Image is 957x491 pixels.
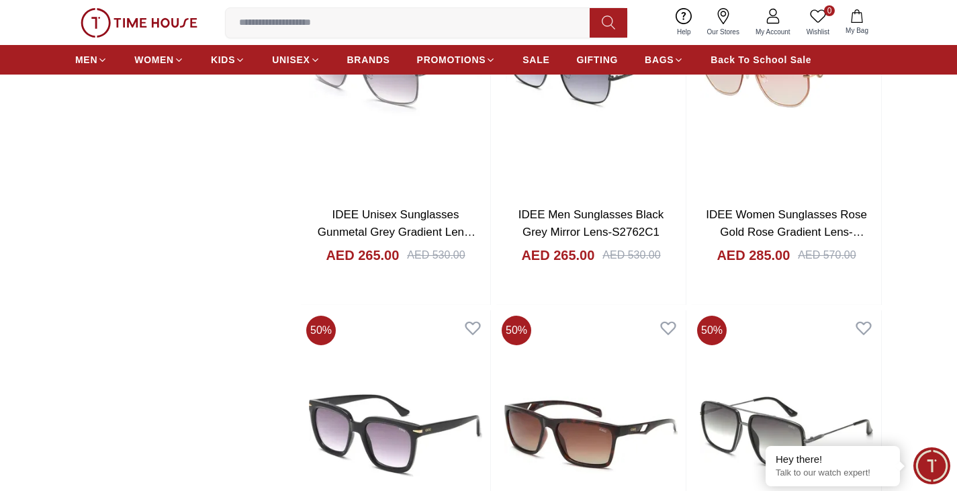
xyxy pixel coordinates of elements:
[211,48,245,72] a: KIDS
[717,246,790,265] h4: AED 285.00
[776,467,890,479] p: Talk to our watch expert!
[318,208,475,255] a: IDEE Unisex Sunglasses Gunmetal Grey Gradient Lens-S2764C2
[837,7,876,38] button: My Bag
[407,247,465,263] div: AED 530.00
[522,48,549,72] a: SALE
[711,53,811,66] span: Back To School Sale
[602,247,660,263] div: AED 530.00
[669,5,699,40] a: Help
[699,5,747,40] a: Our Stores
[798,247,856,263] div: AED 570.00
[521,246,594,265] h4: AED 265.00
[711,48,811,72] a: Back To School Sale
[706,208,867,255] a: IDEE Women Sunglasses Rose Gold Rose Gradient Lens-S2867C3
[702,27,745,37] span: Our Stores
[913,447,950,484] div: Chat Widget
[134,48,184,72] a: WOMEN
[75,48,107,72] a: MEN
[801,27,835,37] span: Wishlist
[211,53,235,66] span: KIDS
[840,26,874,36] span: My Bag
[347,48,390,72] a: BRANDS
[799,5,837,40] a: 0Wishlist
[776,453,890,466] div: Hey there!
[518,208,664,238] a: IDEE Men Sunglasses Black Grey Mirror Lens-S2762C1
[417,53,486,66] span: PROMOTIONS
[75,53,97,66] span: MEN
[502,316,531,345] span: 50 %
[306,316,336,345] span: 50 %
[522,53,549,66] span: SALE
[672,27,696,37] span: Help
[326,246,399,265] h4: AED 265.00
[81,8,197,38] img: ...
[417,48,496,72] a: PROMOTIONS
[272,53,310,66] span: UNISEX
[750,27,796,37] span: My Account
[697,316,727,345] span: 50 %
[272,48,320,72] a: UNISEX
[576,53,618,66] span: GIFTING
[824,5,835,16] span: 0
[576,48,618,72] a: GIFTING
[645,53,674,66] span: BAGS
[134,53,174,66] span: WOMEN
[347,53,390,66] span: BRANDS
[645,48,684,72] a: BAGS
